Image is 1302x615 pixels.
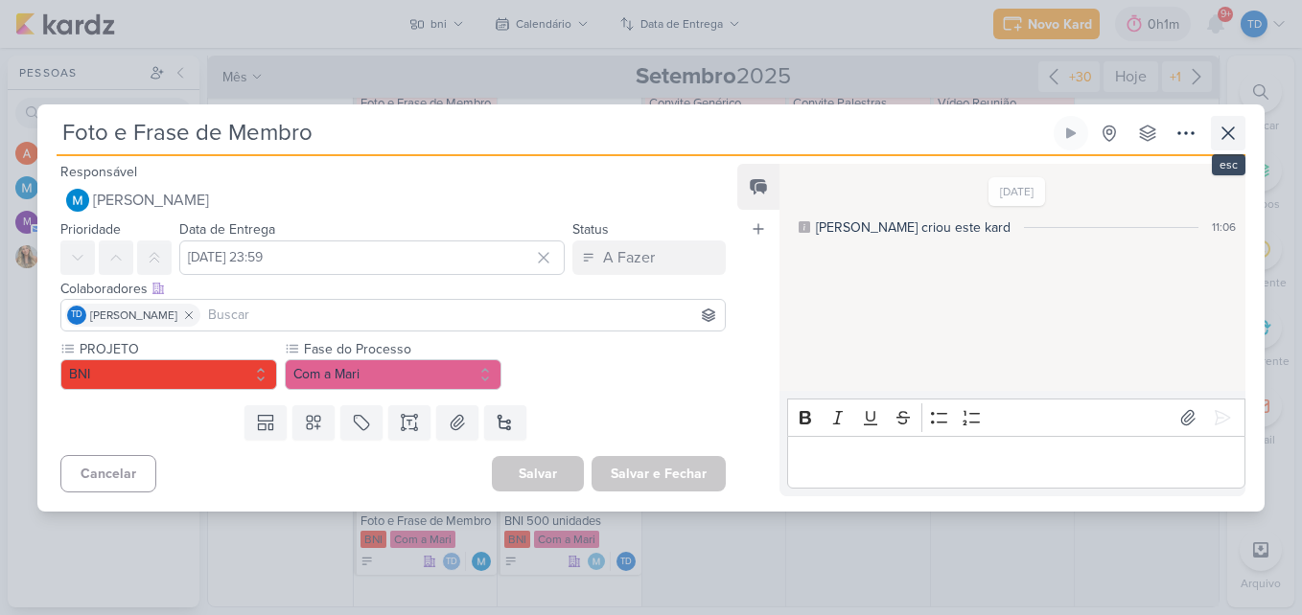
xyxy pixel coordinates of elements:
input: Select a date [179,240,565,275]
span: [PERSON_NAME] [93,189,209,212]
label: Prioridade [60,221,121,238]
div: 11:06 [1212,218,1236,236]
img: MARIANA MIRANDA [66,189,89,212]
input: Kard Sem Título [57,116,1050,150]
button: Com a Mari [285,359,501,390]
button: Cancelar [60,455,156,492]
div: Editor toolbar [787,399,1245,436]
div: esc [1212,154,1245,175]
div: Ligar relógio [1063,125,1079,141]
button: BNI [60,359,277,390]
label: Status [572,221,609,238]
div: [PERSON_NAME] criou este kard [816,217,1011,238]
label: Responsável [60,164,137,180]
div: A Fazer [603,246,655,269]
span: [PERSON_NAME] [90,307,177,324]
label: PROJETO [78,339,277,359]
label: Data de Entrega [179,221,275,238]
input: Buscar [204,304,721,327]
div: Colaboradores [60,279,726,299]
label: Fase do Processo [302,339,501,359]
button: A Fazer [572,240,726,275]
div: Editor editing area: main [787,436,1245,489]
p: Td [71,310,82,320]
div: Thais de carvalho [67,306,86,325]
button: [PERSON_NAME] [60,183,726,217]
